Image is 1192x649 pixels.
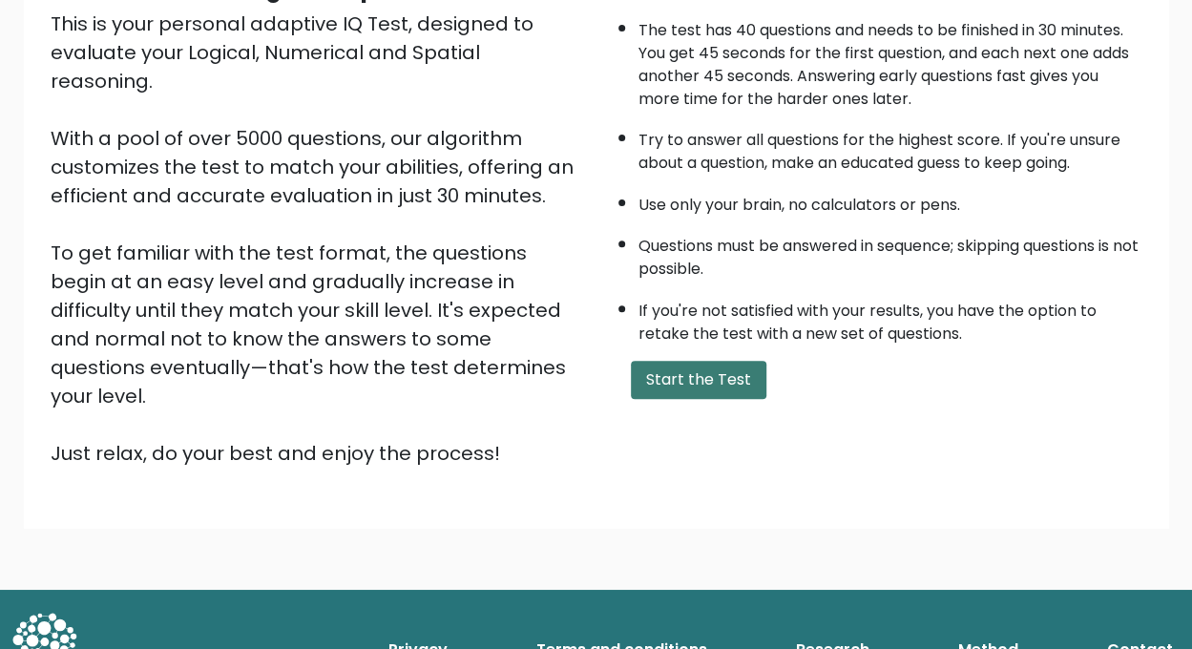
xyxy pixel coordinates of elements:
div: This is your personal adaptive IQ Test, designed to evaluate your Logical, Numerical and Spatial ... [51,10,585,468]
li: Try to answer all questions for the highest score. If you're unsure about a question, make an edu... [638,119,1142,175]
li: The test has 40 questions and needs to be finished in 30 minutes. You get 45 seconds for the firs... [638,10,1142,111]
li: Use only your brain, no calculators or pens. [638,184,1142,217]
button: Start the Test [631,361,766,399]
li: Questions must be answered in sequence; skipping questions is not possible. [638,225,1142,281]
li: If you're not satisfied with your results, you have the option to retake the test with a new set ... [638,290,1142,345]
